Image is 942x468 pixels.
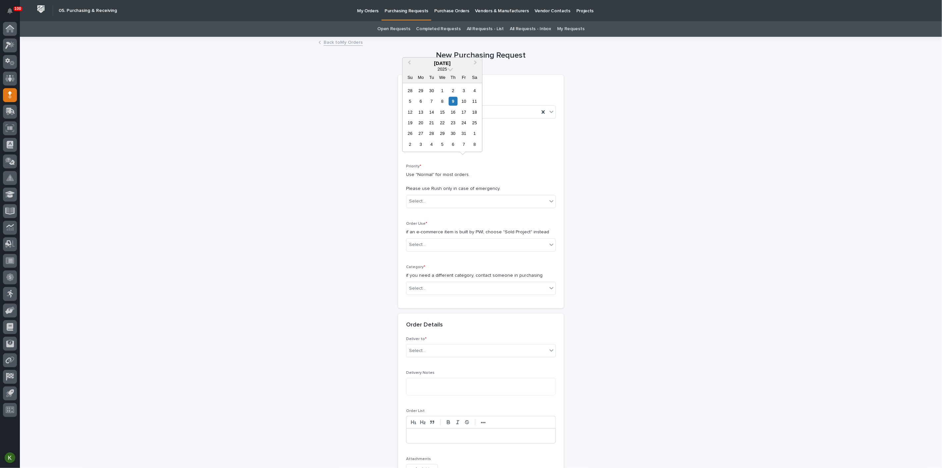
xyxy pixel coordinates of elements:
img: Workspace Logo [35,3,47,15]
div: Choose Wednesday, October 1st, 2025 [438,86,447,95]
span: Category [406,265,425,269]
button: users-avatar [3,451,17,465]
div: Choose Friday, October 10th, 2025 [459,97,468,106]
div: Choose Thursday, October 16th, 2025 [448,107,457,116]
div: Choose Sunday, November 2nd, 2025 [406,140,415,149]
h1: New Purchasing Request [398,51,564,60]
div: Choose Saturday, October 18th, 2025 [470,107,479,116]
div: Tu [427,73,436,82]
div: Choose Tuesday, September 30th, 2025 [427,86,436,95]
div: Choose Friday, October 3rd, 2025 [459,86,468,95]
button: ••• [479,418,488,426]
div: Choose Monday, October 20th, 2025 [416,118,425,127]
div: Mo [416,73,425,82]
div: Select... [409,285,426,292]
a: Back toMy Orders [324,38,363,46]
div: Choose Tuesday, October 7th, 2025 [427,97,436,106]
p: if an e-commerce item is built by PWI, choose "Sold Project" instead [406,229,556,236]
div: Select... [409,241,426,248]
div: Choose Friday, October 17th, 2025 [459,107,468,116]
div: Choose Sunday, October 26th, 2025 [406,129,415,138]
span: Order List [406,409,425,413]
div: Choose Thursday, October 23rd, 2025 [448,118,457,127]
div: Choose Sunday, October 12th, 2025 [406,107,415,116]
div: Select... [409,198,426,205]
div: Choose Saturday, November 8th, 2025 [470,140,479,149]
div: Choose Wednesday, October 8th, 2025 [438,97,447,106]
div: Choose Monday, October 13th, 2025 [416,107,425,116]
span: Deliver to [406,337,427,341]
div: Choose Monday, October 27th, 2025 [416,129,425,138]
p: 100 [15,6,21,11]
span: Delivery Notes [406,371,435,375]
button: Next Month [471,58,482,69]
div: Choose Tuesday, October 28th, 2025 [427,129,436,138]
div: Choose Saturday, November 1st, 2025 [470,129,479,138]
span: Order Use [406,222,427,226]
span: Priority [406,164,421,168]
div: Choose Wednesday, October 22nd, 2025 [438,118,447,127]
div: Su [406,73,415,82]
div: Th [448,73,457,82]
h2: Order Details [406,322,443,329]
div: Choose Tuesday, October 14th, 2025 [427,107,436,116]
a: All Requests - Inbox [510,21,551,37]
div: Choose Thursday, October 2nd, 2025 [448,86,457,95]
div: Choose Wednesday, November 5th, 2025 [438,140,447,149]
a: Open Requests [378,21,410,37]
div: Choose Monday, October 6th, 2025 [416,97,425,106]
p: if you need a different category, contact someone in purchasing [406,272,556,279]
span: Attachments [406,457,431,461]
strong: ••• [481,420,486,425]
a: My Requests [557,21,585,37]
div: Choose Monday, September 29th, 2025 [416,86,425,95]
a: All Requests - List [467,21,504,37]
div: We [438,73,447,82]
div: Choose Tuesday, November 4th, 2025 [427,140,436,149]
div: Select... [409,347,426,354]
div: Choose Sunday, October 19th, 2025 [406,118,415,127]
div: Choose Wednesday, October 29th, 2025 [438,129,447,138]
div: Choose Sunday, October 5th, 2025 [406,97,415,106]
a: Completed Requests [416,21,461,37]
div: Choose Friday, October 31st, 2025 [459,129,468,138]
div: Notifications100 [8,8,17,19]
button: Notifications [3,4,17,18]
div: Fr [459,73,468,82]
div: Choose Saturday, October 11th, 2025 [470,97,479,106]
div: Choose Sunday, September 28th, 2025 [406,86,415,95]
div: month 2025-10 [405,85,480,150]
div: Sa [470,73,479,82]
div: Choose Wednesday, October 15th, 2025 [438,107,447,116]
div: [DATE] [403,60,482,66]
p: Use "Normal" for most orders. Please use Rush only in case of emergency. [406,171,556,192]
div: Choose Monday, November 3rd, 2025 [416,140,425,149]
div: Choose Tuesday, October 21st, 2025 [427,118,436,127]
div: Choose Thursday, November 6th, 2025 [448,140,457,149]
div: Choose Friday, November 7th, 2025 [459,140,468,149]
div: Choose Friday, October 24th, 2025 [459,118,468,127]
span: 2025 [438,67,447,72]
button: Previous Month [403,58,414,69]
div: Choose Thursday, October 30th, 2025 [448,129,457,138]
div: Choose Saturday, October 4th, 2025 [470,86,479,95]
div: Choose Saturday, October 25th, 2025 [470,118,479,127]
div: Choose Thursday, October 9th, 2025 [448,97,457,106]
h2: 05. Purchasing & Receiving [59,8,117,14]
